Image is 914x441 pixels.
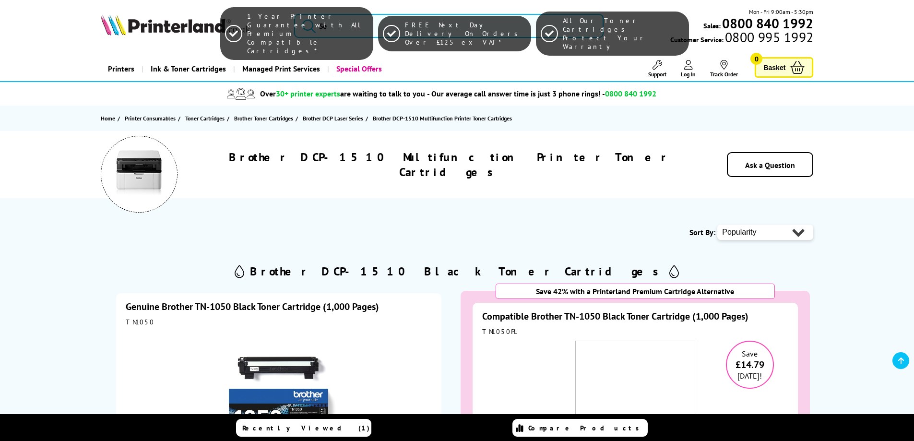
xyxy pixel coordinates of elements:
span: Ink & Toner Cartridges [151,57,226,81]
span: Recently Viewed (1) [242,424,370,432]
a: Ask a Question [745,160,795,170]
a: Special Offers [327,57,389,81]
span: 30+ printer experts [276,89,340,98]
span: 0800 840 1992 [605,89,656,98]
span: Brother DCP Laser Series [303,113,363,123]
span: FREE Next Day Delivery On Orders Over £125 ex VAT* [405,21,526,47]
a: Brother Toner Cartridges [234,113,296,123]
div: TN1050PL [482,327,788,336]
a: Printer Consumables [125,113,178,123]
a: Brother DCP Laser Series [303,113,366,123]
span: £14.79 [727,358,773,371]
span: All Our Toner Cartridges Protect Your Warranty [563,16,684,51]
span: Save [742,349,758,358]
a: Ink & Toner Cartridges [142,57,233,81]
span: Brother DCP-1510 Multifunction Printer Toner Cartridges [373,115,512,122]
span: Toner Cartridges [185,113,225,123]
a: Recently Viewed (1) [236,419,371,437]
span: [DATE]! [737,371,762,381]
div: Save 42% with a Printerland Premium Cartridge Alternative [496,284,775,299]
a: Basket 0 [755,57,813,78]
div: TN1050 [126,318,432,326]
a: Track Order [710,60,738,78]
h1: Brother DCP-1510 Multifunction Printer Toner Cartridges [206,150,691,179]
span: Basket [763,61,785,74]
span: Brother Toner Cartridges [234,113,293,123]
span: Support [648,71,666,78]
a: Compatible Brother TN-1050 Black Toner Cartridge (1,000 Pages) [482,310,748,322]
span: - Our average call answer time is just 3 phone rings! - [427,89,656,98]
span: Compare Products [528,424,644,432]
span: Log In [681,71,696,78]
img: Brother DCP-1510 Multifunction Printer Toner Cartridges [115,150,163,198]
a: Home [101,113,118,123]
a: Compare Products [512,419,648,437]
a: Toner Cartridges [185,113,227,123]
a: Printers [101,57,142,81]
a: Log In [681,60,696,78]
span: 1 Year Printer Guarantee with All Premium Compatible Cartridges* [247,12,368,55]
h2: Brother DCP-1510 Black Toner Cartridges [250,264,665,279]
span: Sort By: [689,227,715,237]
a: Genuine Brother TN-1050 Black Toner Cartridge (1,000 Pages) [126,300,379,313]
a: Support [648,60,666,78]
span: Over are waiting to talk to you [260,89,425,98]
span: Printer Consumables [125,113,176,123]
a: Managed Print Services [233,57,327,81]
